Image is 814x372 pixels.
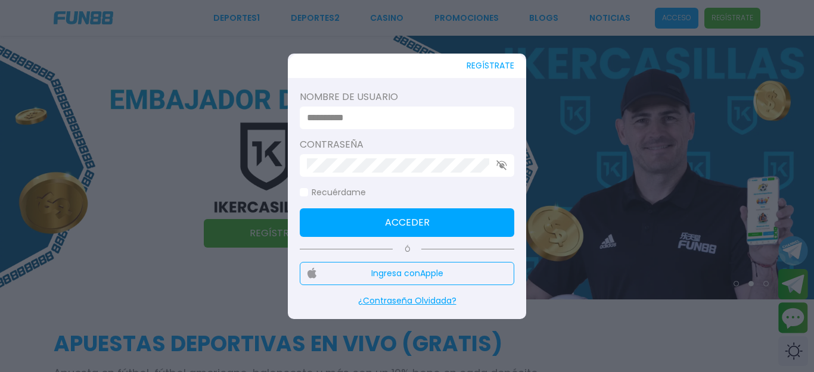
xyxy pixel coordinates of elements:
[300,208,514,237] button: Acceder
[300,186,366,199] label: Recuérdame
[300,90,514,104] label: Nombre de usuario
[300,295,514,307] p: ¿Contraseña Olvidada?
[300,137,514,152] label: Contraseña
[467,54,514,78] button: REGÍSTRATE
[300,244,514,255] p: Ó
[300,262,514,285] button: Ingresa conApple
